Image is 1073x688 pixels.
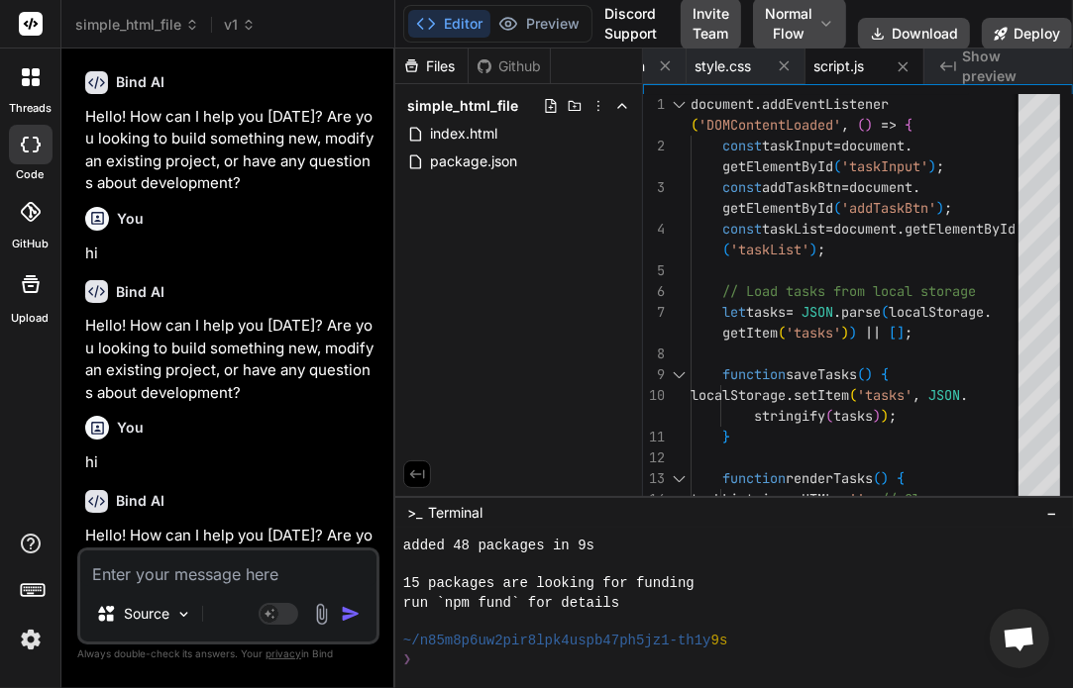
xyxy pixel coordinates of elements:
[912,178,920,196] span: .
[12,310,50,327] label: Upload
[928,386,960,404] span: JSON
[77,644,379,663] p: Always double-check its answers. Your in Bind
[695,56,751,76] span: style.css
[962,47,1057,86] span: Show preview
[762,95,889,113] span: addEventListener
[722,469,786,487] span: function
[841,137,905,154] span: document
[117,418,144,438] h6: You
[765,4,812,44] span: Normal Flow
[490,10,588,38] button: Preview
[841,303,881,321] span: parse
[881,490,944,508] span: // Clear
[746,303,786,321] span: tasks
[643,94,665,115] div: 1
[408,10,490,38] button: Editor
[698,116,841,134] span: 'DOMContentLoaded'
[722,157,833,175] span: getElementById
[928,157,936,175] span: )
[116,491,164,511] h6: Bind AI
[403,650,413,669] span: ❯
[905,324,912,342] span: ;
[825,220,833,238] span: =
[825,407,833,425] span: (
[944,199,952,217] span: ;
[873,407,881,425] span: )
[982,18,1072,49] button: Deploy
[984,303,992,321] span: .
[224,15,256,35] span: v1
[897,220,905,238] span: .
[817,241,825,258] span: ;
[691,386,786,404] span: localStorage
[643,364,665,385] div: 9
[116,72,164,92] h6: Bind AI
[730,241,809,258] span: 'taskList'
[865,365,873,383] span: )
[691,116,698,134] span: (
[428,122,499,146] span: index.html
[722,199,833,217] span: getElementById
[762,220,825,238] span: taskList
[897,469,905,487] span: {
[341,604,361,624] img: icon
[310,603,333,626] img: attachment
[865,324,881,342] span: ||
[849,178,912,196] span: document
[643,489,665,510] div: 14
[407,503,422,523] span: >_
[881,469,889,487] span: )
[85,106,376,195] p: Hello! How can I help you [DATE]? Are you looking to build something new, modify an existing proj...
[762,490,833,508] span: innerHTML
[813,56,864,76] span: script.js
[85,451,376,474] p: hi
[841,116,849,134] span: ,
[722,303,746,321] span: let
[754,490,762,508] span: .
[833,490,841,508] span: =
[667,364,693,385] div: Click to collapse the range.
[849,324,857,342] span: )
[905,116,912,134] span: {
[990,609,1049,668] div: Open chat
[403,574,695,593] span: 15 packages are looking for funding
[762,137,833,154] span: taskInput
[9,100,52,117] label: threads
[85,525,376,614] p: Hello! How can I help you [DATE]? Are you looking to build something new, modify an existing proj...
[643,344,665,364] div: 8
[643,177,665,198] div: 3
[667,94,693,115] div: Click to collapse the range.
[643,136,665,156] div: 2
[881,407,889,425] span: )
[762,178,841,196] span: addTaskBtn
[865,116,873,134] span: )
[905,220,1016,238] span: getElementById
[833,407,873,425] span: tasks
[667,468,693,489] div: Click to collapse the range.
[75,15,199,35] span: simple_html_file
[786,303,794,321] span: =
[722,365,786,383] span: function
[794,386,849,404] span: setItem
[833,199,841,217] span: (
[841,157,928,175] span: 'taskInput'
[833,137,841,154] span: =
[643,427,665,447] div: 11
[124,604,169,624] p: Source
[403,594,619,613] span: run `npm fund` for details
[873,469,881,487] span: (
[643,260,665,281] div: 5
[881,365,889,383] span: {
[722,220,762,238] span: const
[881,303,889,321] span: (
[865,490,873,508] span: ;
[85,315,376,404] p: Hello! How can I help you [DATE]? Are you looking to build something new, modify an existing proj...
[905,137,912,154] span: .
[711,632,728,650] span: 9s
[841,324,849,342] span: )
[643,302,665,323] div: 7
[722,178,762,196] span: const
[754,95,762,113] span: .
[722,428,730,445] span: }
[403,537,594,555] span: added 48 packages in 9s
